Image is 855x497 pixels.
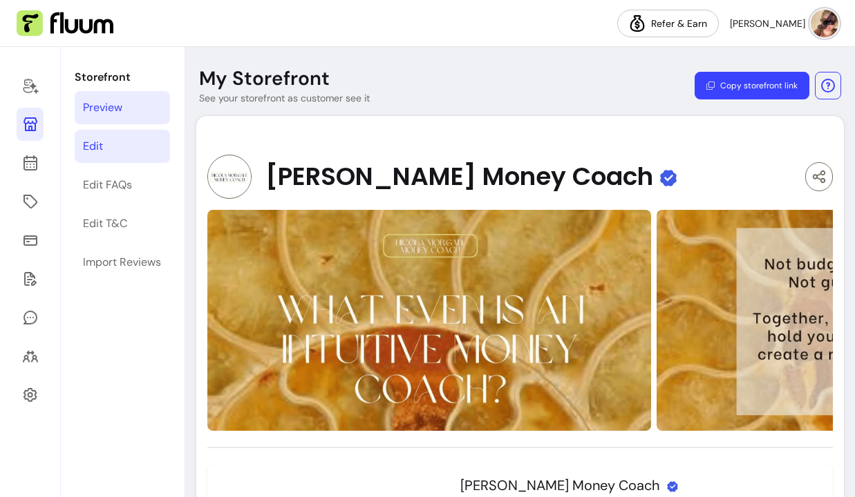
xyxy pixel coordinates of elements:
p: See your storefront as customer see it [199,91,370,105]
img: avatar [811,10,838,37]
a: Edit T&C [75,207,170,240]
p: Storefront [75,69,170,86]
a: Preview [75,91,170,124]
span: [PERSON_NAME] Money Coach [265,163,653,191]
img: Provider image [207,155,252,199]
button: avatar[PERSON_NAME] [730,10,838,37]
a: Forms [17,262,44,295]
a: Calendar [17,146,44,179]
a: Home [17,69,44,102]
button: Copy storefront link [695,72,809,99]
span: [PERSON_NAME] Money Coach [460,476,660,494]
div: Edit [83,138,103,155]
p: My Storefront [199,66,330,91]
a: Sales [17,224,44,257]
img: https://d22cr2pskkweo8.cloudfront.net/fc1f9c75-b237-4277-a90c-302d53883f60 [207,210,651,431]
span: [PERSON_NAME] [730,17,805,30]
a: Edit [75,130,170,163]
a: Edit FAQs [75,168,170,202]
a: Clients [17,340,44,373]
img: Fluum Logo [17,10,113,37]
a: Refer & Earn [617,10,719,37]
a: Import Reviews [75,246,170,279]
div: Import Reviews [83,254,161,271]
div: Edit T&C [83,215,127,232]
a: My Messages [17,301,44,334]
div: Preview [83,99,122,116]
a: Storefront [17,108,44,141]
a: Settings [17,378,44,411]
a: Offerings [17,185,44,218]
div: Edit FAQs [83,177,132,193]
